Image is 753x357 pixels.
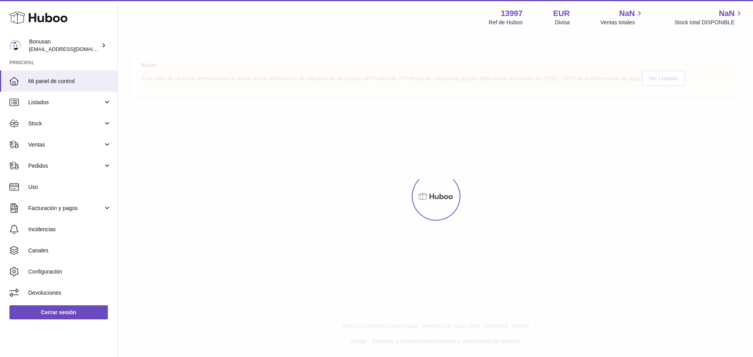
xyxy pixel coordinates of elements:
strong: 13997 [501,8,523,19]
div: Divisa [555,19,570,26]
span: Pedidos [28,162,103,170]
div: Bonusan [29,38,100,53]
span: Uso [28,183,111,191]
a: Cerrar sesión [9,305,108,319]
img: internalAdmin-13997@internal.huboo.com [9,40,21,51]
span: NaN [619,8,635,19]
a: NaN Stock total DISPONIBLE [675,8,744,26]
span: Ventas totales [600,19,644,26]
span: Incidencias [28,226,111,233]
span: Devoluciones [28,289,111,297]
span: Canales [28,247,111,254]
div: Ref de Huboo [489,19,522,26]
span: Ventas [28,141,103,149]
span: Stock [28,120,103,127]
span: [EMAIL_ADDRESS][DOMAIN_NAME] [29,46,115,52]
span: Listados [28,99,103,106]
span: Mi panel de control [28,78,111,85]
span: Facturación y pagos [28,205,103,212]
strong: EUR [553,8,570,19]
span: NaN [719,8,735,19]
span: Stock total DISPONIBLE [675,19,744,26]
a: NaN Ventas totales [600,8,644,26]
span: Configuración [28,268,111,275]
